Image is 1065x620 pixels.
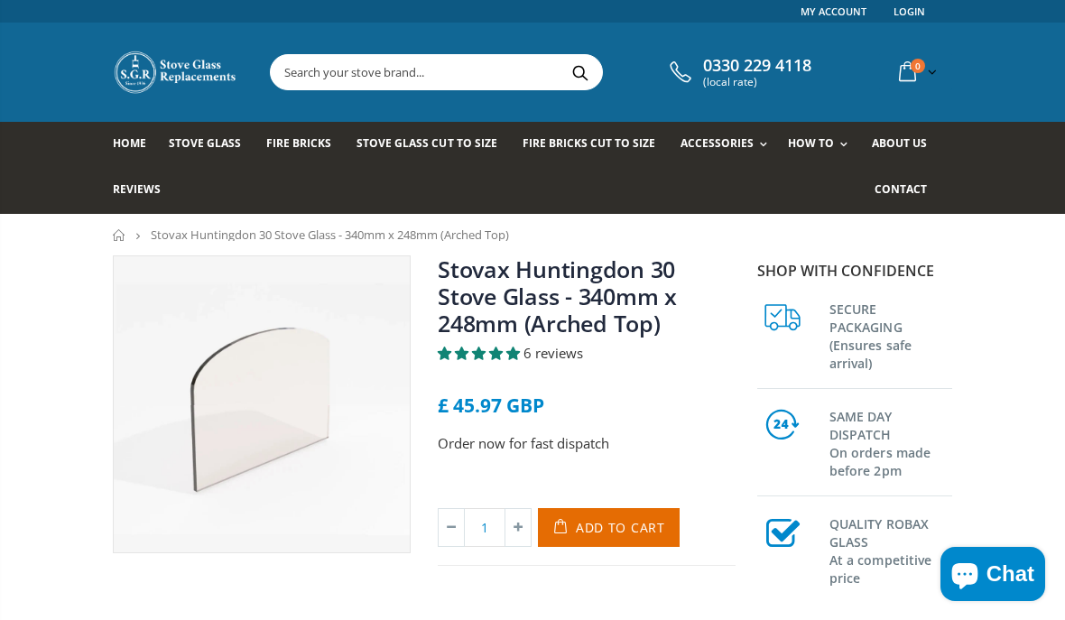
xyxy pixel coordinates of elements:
img: Stove Glass Replacement [113,50,239,95]
p: Shop with confidence [757,260,952,282]
a: About us [872,122,940,168]
span: About us [872,135,927,151]
p: Order now for fast dispatch [438,433,736,454]
span: Home [113,135,146,151]
input: Search your stove brand... [271,55,768,89]
span: Fire Bricks [266,135,331,151]
span: Stove Glass [169,135,241,151]
span: £ 45.97 GBP [438,393,544,418]
a: How To [788,122,857,168]
a: Home [113,229,126,241]
img: smallgradualarchedtopstoveglass_80336215-5c9a-4825-a9b8-9c2c471dc6ab_800x_crop_center.webp [114,256,410,552]
span: 5.00 stars [438,344,523,362]
h3: SECURE PACKAGING (Ensures safe arrival) [829,297,952,373]
a: Home [113,122,160,168]
a: 0 [892,54,940,89]
a: Fire Bricks [266,122,345,168]
span: 6 reviews [523,344,583,362]
a: Stove Glass [169,122,255,168]
button: Add to Cart [538,508,680,547]
span: Accessories [681,135,754,151]
a: Stove Glass Cut To Size [357,122,510,168]
span: Fire Bricks Cut To Size [523,135,655,151]
span: Stove Glass Cut To Size [357,135,496,151]
a: Reviews [113,168,174,214]
span: Contact [875,181,927,197]
a: Contact [875,168,940,214]
a: Stovax Huntingdon 30 Stove Glass - 340mm x 248mm (Arched Top) [438,254,677,338]
span: How To [788,135,834,151]
span: Stovax Huntingdon 30 Stove Glass - 340mm x 248mm (Arched Top) [151,227,509,243]
h3: SAME DAY DISPATCH On orders made before 2pm [829,404,952,480]
span: 0 [911,59,925,73]
span: Reviews [113,181,161,197]
a: Accessories [681,122,776,168]
inbox-online-store-chat: Shopify online store chat [935,547,1051,606]
button: Search [560,55,600,89]
h3: QUALITY ROBAX GLASS At a competitive price [829,512,952,588]
span: Add to Cart [576,519,665,536]
a: Fire Bricks Cut To Size [523,122,669,168]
